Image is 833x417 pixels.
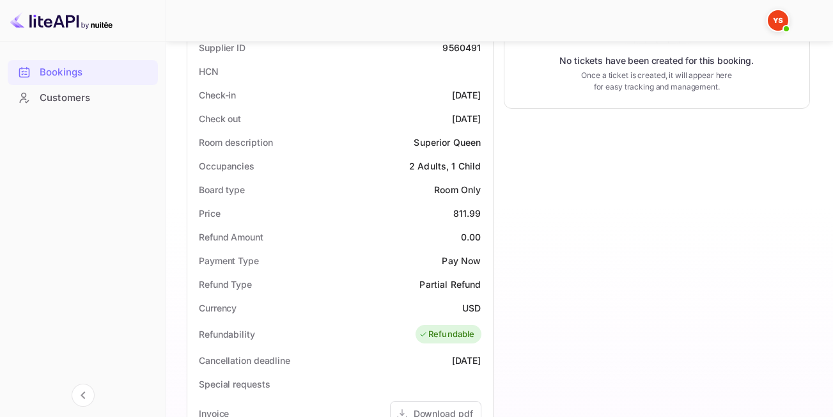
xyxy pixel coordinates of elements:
[199,254,259,267] div: Payment Type
[8,60,158,85] div: Bookings
[8,86,158,111] div: Customers
[199,41,245,54] div: Supplier ID
[442,254,481,267] div: Pay Now
[199,377,270,391] div: Special requests
[434,183,481,196] div: Room Only
[72,384,95,407] button: Collapse navigation
[452,88,481,102] div: [DATE]
[414,136,481,149] div: Superior Queen
[442,41,481,54] div: 9560491
[452,112,481,125] div: [DATE]
[199,207,221,220] div: Price
[419,328,475,341] div: Refundable
[461,230,481,244] div: 0.00
[199,112,241,125] div: Check out
[199,230,263,244] div: Refund Amount
[199,65,219,78] div: HCN
[40,91,152,106] div: Customers
[575,70,738,93] p: Once a ticket is created, it will appear here for easy tracking and management.
[409,159,481,173] div: 2 Adults, 1 Child
[768,10,788,31] img: Yandex Support
[8,86,158,109] a: Customers
[10,10,113,31] img: LiteAPI logo
[199,301,237,315] div: Currency
[199,354,290,367] div: Cancellation deadline
[462,301,481,315] div: USD
[199,183,245,196] div: Board type
[559,54,754,67] p: No tickets have been created for this booking.
[452,354,481,367] div: [DATE]
[8,60,158,84] a: Bookings
[199,159,254,173] div: Occupancies
[199,278,252,291] div: Refund Type
[199,327,255,341] div: Refundability
[453,207,481,220] div: 811.99
[199,88,236,102] div: Check-in
[419,278,481,291] div: Partial Refund
[199,136,272,149] div: Room description
[40,65,152,80] div: Bookings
